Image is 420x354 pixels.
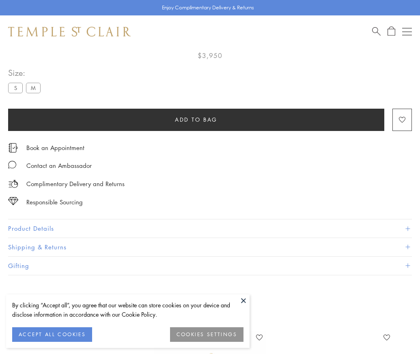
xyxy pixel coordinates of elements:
a: Search [372,26,381,36]
div: Responsible Sourcing [26,197,83,207]
span: Add to bag [175,115,218,124]
a: Book an Appointment [26,143,84,152]
button: Open navigation [402,27,412,36]
img: icon_appointment.svg [8,143,18,152]
button: Gifting [8,257,412,275]
button: Shipping & Returns [8,238,412,256]
label: M [26,83,41,93]
div: Contact an Ambassador [26,161,92,171]
button: COOKIES SETTINGS [170,327,243,342]
img: icon_sourcing.svg [8,197,18,205]
span: Size: [8,66,44,79]
a: Open Shopping Bag [388,26,395,36]
p: Enjoy Complimentary Delivery & Returns [162,4,254,12]
button: ACCEPT ALL COOKIES [12,327,92,342]
img: Temple St. Clair [8,27,131,36]
img: MessageIcon-01_2.svg [8,161,16,169]
label: S [8,83,23,93]
div: By clicking “Accept all”, you agree that our website can store cookies on your device and disclos... [12,300,243,319]
p: Complimentary Delivery and Returns [26,179,125,189]
img: icon_delivery.svg [8,179,18,189]
button: Product Details [8,219,412,238]
span: $3,950 [198,50,222,61]
button: Add to bag [8,109,384,131]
